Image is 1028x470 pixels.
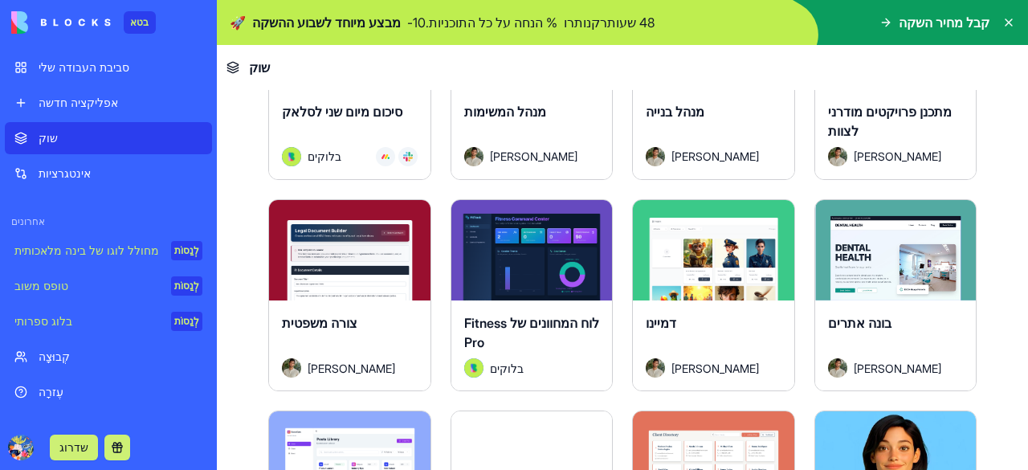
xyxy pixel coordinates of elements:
font: לְנַסוֹת [174,244,199,256]
font: מבצע מיוחד לשבוע ההשקה [252,14,401,31]
img: גִלגוּל [646,147,665,166]
a: שוק [5,122,212,154]
font: קְבוּצָה [39,349,70,363]
font: צורה משפטית [282,315,357,331]
font: בלוג ספרותי [14,314,72,328]
font: שוק [249,59,270,76]
font: שוק [39,131,58,145]
a: אינטגרציות [5,157,212,190]
img: Monday_mgmdm1.svg [381,152,390,161]
a: בטא [11,11,156,34]
font: עֶזרָה [39,385,63,398]
font: - [407,14,413,31]
font: לְנַסוֹת [174,280,199,292]
img: גִלגוּל [646,358,665,378]
font: לְנַסוֹת [174,315,199,327]
a: קְבוּצָה [5,341,212,373]
a: עֶזרָה [5,376,212,408]
a: דמיינוגִלגוּל[PERSON_NAME] [632,199,795,391]
img: גִלגוּל [282,358,301,378]
a: שדרוג [50,439,98,455]
img: גִלגוּל [464,358,483,378]
font: [PERSON_NAME] [854,149,941,163]
a: סביבת העבודה שלי [5,51,212,84]
font: מנהל בנייה [646,104,704,120]
img: גִלגוּל [828,147,847,166]
font: 🚀 [230,14,246,31]
img: סֵמֶל [11,11,111,34]
font: [PERSON_NAME] [490,149,577,163]
font: 48 שעות [607,14,655,31]
a: מחולל לוגו של בינה מלאכותיתלְנַסוֹת [5,235,212,267]
font: בלוקים [490,362,524,375]
a: בונה אתריםגִלגוּל[PERSON_NAME] [814,199,977,391]
font: מחולל לוגו של בינה מלאכותית [14,243,159,257]
img: Slack_i955cf.svg [403,152,413,161]
a: לוח המחוונים של Fitness Proגִלגוּלבלוקים [451,199,614,391]
font: דמיינו [646,315,676,331]
font: מנהל המשימות [464,104,546,120]
a: צורה משפטיתגִלגוּל[PERSON_NAME] [268,199,431,391]
font: בטא [130,16,149,28]
img: ACg8ocLpbIirwQ_Q7K1MoNlPyUS1rUnCNcCOIbWG3w2U6NPg6kZuI3tU1g=s96-c [8,435,34,460]
font: נותרו [564,14,591,31]
font: רק [591,14,607,31]
font: שדרוג [59,440,88,454]
font: מתכנן פרויקטים מודרני לצוות [828,104,952,139]
font: סיכום מיום שני לסלאק [282,104,402,120]
font: % הנחה על כל התוכניות. [426,14,557,31]
font: קבל מחיר השקה [899,14,989,31]
img: גִלגוּל [828,358,847,378]
font: [PERSON_NAME] [854,362,941,375]
button: שדרוג [50,435,98,460]
font: טופס משוב [14,279,68,292]
font: אפליקציה חדשה [39,96,118,109]
font: 10 [413,14,426,31]
font: בונה אתרים [828,315,891,331]
img: גִלגוּל [464,147,483,166]
font: סביבת העבודה שלי [39,60,129,74]
a: תן משוב [5,411,212,443]
font: אינטגרציות [39,166,91,180]
a: אפליקציה חדשה [5,87,212,119]
a: טופס משובלְנַסוֹת [5,270,212,302]
a: בלוג ספרותילְנַסוֹת [5,305,212,337]
font: [PERSON_NAME] [671,149,759,163]
font: אחרונים [11,215,45,227]
font: [PERSON_NAME] [308,362,395,375]
font: לוח המחוונים של Fitness Pro [464,315,599,350]
img: גִלגוּל [282,147,301,166]
font: בלוקים [308,149,341,163]
font: [PERSON_NAME] [671,362,759,375]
